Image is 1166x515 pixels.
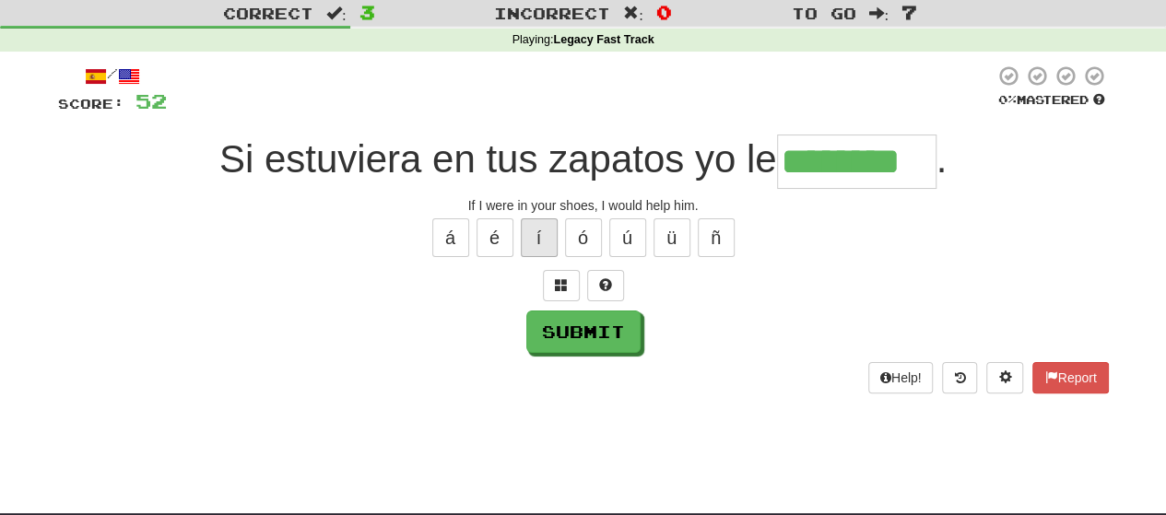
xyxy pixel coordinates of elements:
span: Si estuviera en tus zapatos yo le [219,137,777,181]
span: : [868,6,889,21]
button: é [477,218,513,257]
span: Incorrect [494,4,610,22]
div: Mastered [995,92,1109,109]
span: : [623,6,643,21]
span: 0 % [998,92,1017,107]
button: ó [565,218,602,257]
button: ü [654,218,690,257]
span: 0 [656,1,672,23]
span: 7 [901,1,917,23]
button: ñ [698,218,735,257]
button: Switch sentence to multiple choice alt+p [543,270,580,301]
button: Submit [526,310,641,353]
span: 52 [135,89,167,112]
span: : [326,6,347,21]
button: ú [609,218,646,257]
span: . [936,137,948,181]
button: Single letter hint - you only get 1 per sentence and score half the points! alt+h [587,270,624,301]
span: Correct [223,4,313,22]
strong: Legacy Fast Track [553,33,654,46]
span: To go [791,4,855,22]
span: Score: [58,96,124,111]
button: Report [1032,362,1108,393]
button: Help! [868,362,934,393]
button: Round history (alt+y) [942,362,977,393]
div: If I were in your shoes, I would help him. [58,196,1109,215]
span: 3 [359,1,375,23]
button: í [521,218,558,257]
div: / [58,64,167,88]
button: á [432,218,469,257]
